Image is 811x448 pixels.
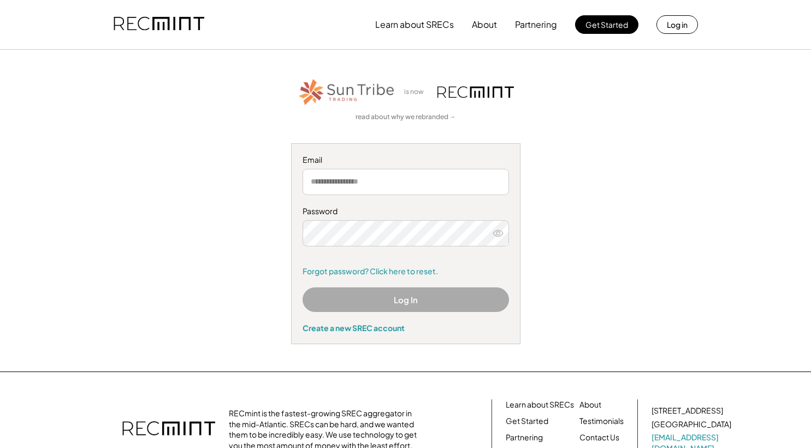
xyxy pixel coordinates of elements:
[579,416,624,427] a: Testimonials
[506,399,574,410] a: Learn about SRECs
[401,87,432,97] div: is now
[506,432,543,443] a: Partnering
[652,419,731,430] div: [GEOGRAPHIC_DATA]
[356,113,456,122] a: read about why we rebranded →
[303,155,509,166] div: Email
[303,287,509,312] button: Log In
[506,416,548,427] a: Get Started
[656,15,698,34] button: Log in
[114,6,204,43] img: recmint-logotype%403x.png
[579,432,619,443] a: Contact Us
[298,77,396,107] img: STT_Horizontal_Logo%2B-%2BColor.png
[472,14,497,36] button: About
[515,14,557,36] button: Partnering
[437,86,514,98] img: recmint-logotype%403x.png
[575,15,638,34] button: Get Started
[303,323,509,333] div: Create a new SREC account
[303,206,509,217] div: Password
[303,266,509,277] a: Forgot password? Click here to reset.
[652,405,723,416] div: [STREET_ADDRESS]
[579,399,601,410] a: About
[375,14,454,36] button: Learn about SRECs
